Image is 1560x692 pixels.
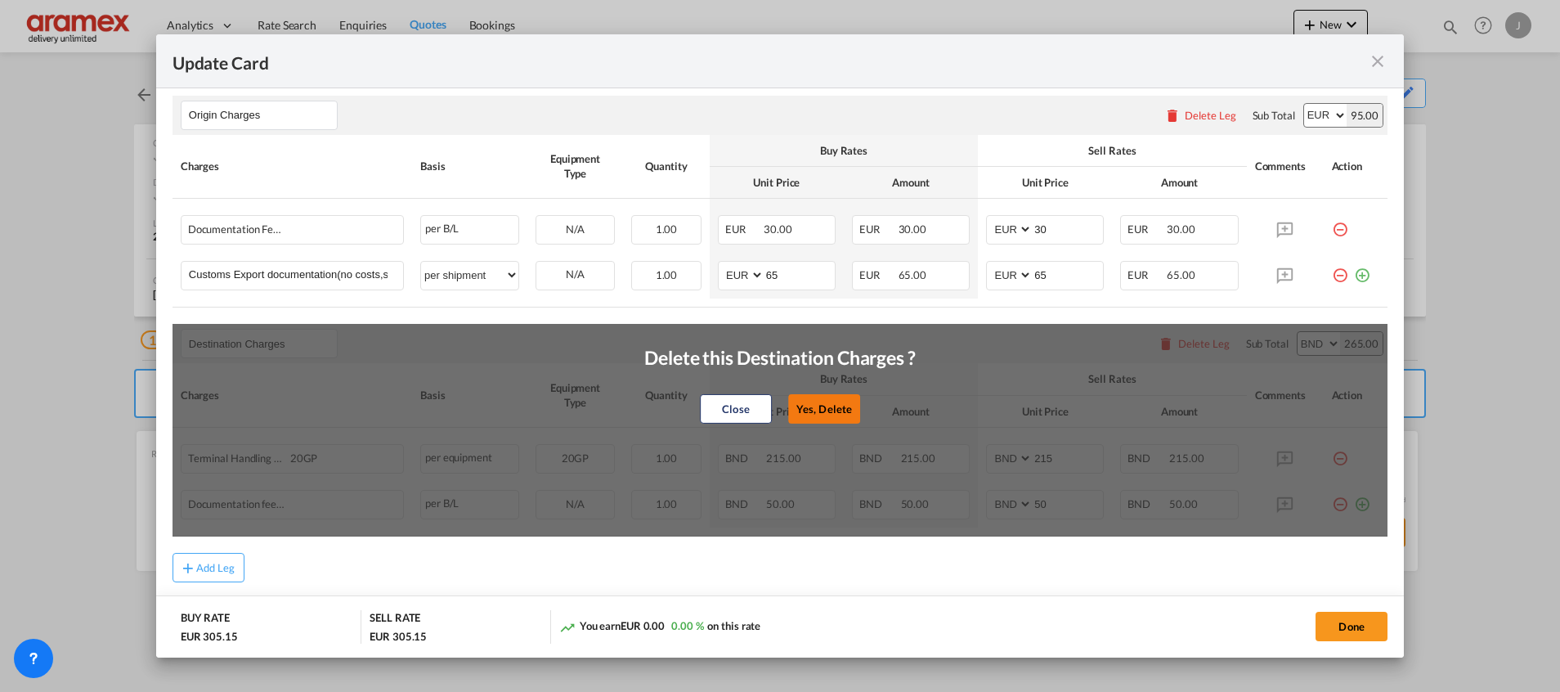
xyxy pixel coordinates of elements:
[1332,261,1348,277] md-icon: icon-minus-circle-outline red-400-fg
[189,262,403,286] input: Charge Name
[1368,52,1387,71] md-icon: icon-close fg-AAA8AD m-0 pointer
[899,268,927,281] span: 65.00
[1324,135,1388,199] th: Action
[844,167,978,199] th: Amount
[631,159,702,173] div: Quantity
[671,619,703,632] span: 0.00 %
[559,619,576,636] md-icon: icon-trending-up
[700,394,772,424] button: Close
[978,167,1112,199] th: Unit Price
[1347,104,1383,127] div: 95.00
[182,262,403,286] md-input-container: Customs Export documentation(no costs,suggested sell)
[986,143,1238,158] div: Sell Rates
[370,610,420,629] div: SELL RATE
[1247,135,1324,199] th: Comments
[181,159,404,173] div: Charges
[156,34,1404,657] md-dialog: Update CardPort of ...
[189,103,337,128] input: Leg Name
[1127,268,1164,281] span: EUR
[181,629,242,644] div: EUR 305.15
[1332,215,1348,231] md-icon: icon-minus-circle-outline red-400-fg
[1112,167,1246,199] th: Amount
[1127,222,1164,236] span: EUR
[180,559,196,576] md-icon: icon-plus md-link-fg s20
[1185,109,1236,122] div: Delete Leg
[1354,261,1370,277] md-icon: icon-plus-circle-outline green-400-fg
[1167,222,1195,236] span: 30.00
[710,167,844,199] th: Unit Price
[536,151,615,181] div: Equipment Type
[536,262,614,287] div: N/A
[181,610,230,629] div: BUY RATE
[718,143,970,158] div: Buy Rates
[559,618,761,636] div: You earn on this rate
[188,216,344,236] div: Documentation Fee Origin
[1164,107,1181,124] md-icon: icon-delete
[370,629,427,644] div: EUR 305.15
[1316,612,1387,641] button: Done
[764,222,792,236] span: 30.00
[196,563,235,573] div: Add Leg
[420,215,519,245] div: per B/L
[421,262,518,288] select: per shipment
[644,344,916,371] p: Delete this Destination Charges ?
[764,262,835,286] input: 65
[899,222,927,236] span: 30.00
[1033,216,1103,240] input: 30
[656,268,678,281] span: 1.00
[420,159,519,173] div: Basis
[1167,268,1195,281] span: 65.00
[1253,108,1295,123] div: Sub Total
[621,619,665,632] span: EUR 0.00
[656,222,678,236] span: 1.00
[859,268,896,281] span: EUR
[566,222,585,236] span: N/A
[859,222,896,236] span: EUR
[1164,109,1236,122] button: Delete Leg
[725,222,762,236] span: EUR
[173,51,1368,71] div: Update Card
[173,553,244,582] button: Add Leg
[788,394,860,424] button: Yes, Delete
[1033,262,1103,286] input: 65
